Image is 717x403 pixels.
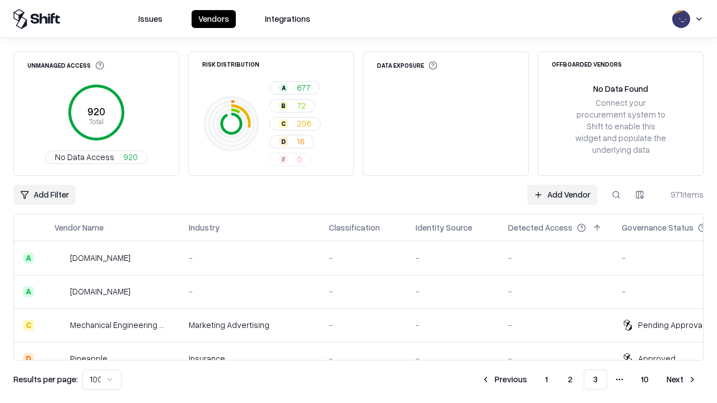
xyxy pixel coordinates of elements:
button: 3 [584,369,607,390]
button: Issues [132,10,169,28]
button: C206 [269,117,321,130]
div: Data Exposure [377,61,437,70]
a: Add Vendor [527,185,597,205]
div: C [23,320,34,331]
span: 72 [297,100,306,111]
nav: pagination [474,369,704,390]
div: - [508,319,604,331]
button: No Data Access920 [45,151,147,164]
div: Pineapple [70,353,108,364]
span: 206 [297,118,311,129]
button: Next [660,369,704,390]
div: Mechanical Engineering World [70,319,171,331]
div: - [416,353,490,364]
div: - [416,319,490,331]
div: Unmanaged Access [27,61,104,70]
div: B [279,101,288,110]
button: Previous [474,369,534,390]
div: - [329,252,398,264]
p: Results per page: [13,373,78,385]
img: Mechanical Engineering World [54,320,66,331]
div: 971 items [659,189,704,200]
div: - [416,252,490,264]
button: A677 [269,81,320,95]
div: A [23,252,34,264]
div: C [279,119,288,128]
tspan: 920 [87,105,105,118]
div: Identity Source [416,222,472,233]
div: Detected Access [508,222,572,233]
div: - [508,353,604,364]
div: - [508,285,604,297]
div: - [329,319,398,331]
span: 677 [297,82,310,93]
div: A [279,83,288,92]
button: Vendors [192,10,236,28]
div: D [279,137,288,146]
tspan: Total [89,117,104,126]
div: - [189,285,311,297]
button: D16 [269,135,314,148]
span: 920 [123,151,138,163]
div: Classification [329,222,380,233]
div: - [508,252,604,264]
button: B72 [269,99,315,113]
div: No Data Found [593,83,648,95]
div: Connect your procurement system to Shift to enable this widget and populate the underlying data [574,97,667,156]
div: Vendor Name [54,222,104,233]
button: 10 [632,369,658,390]
div: Pending Approval [638,319,704,331]
div: Marketing Advertising [189,319,311,331]
div: D [23,353,34,364]
img: automat-it.com [54,252,66,264]
span: 16 [297,135,305,147]
div: Offboarded Vendors [552,61,622,67]
div: Governance Status [622,222,693,233]
div: - [189,252,311,264]
span: No Data Access [55,151,114,163]
button: Integrations [258,10,317,28]
div: - [329,285,398,297]
div: Industry [189,222,220,233]
button: 1 [536,369,557,390]
button: 2 [559,369,581,390]
div: Approved [638,353,676,364]
div: Risk Distribution [202,61,259,67]
button: Add Filter [13,185,76,205]
div: - [416,285,490,297]
div: [DOMAIN_NAME] [70,252,131,264]
img: Pineapple [54,353,66,364]
img: madisonlogic.com [54,286,66,297]
div: - [329,353,398,364]
div: [DOMAIN_NAME] [70,285,131,297]
div: Insurance [189,353,311,364]
div: A [23,286,34,297]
